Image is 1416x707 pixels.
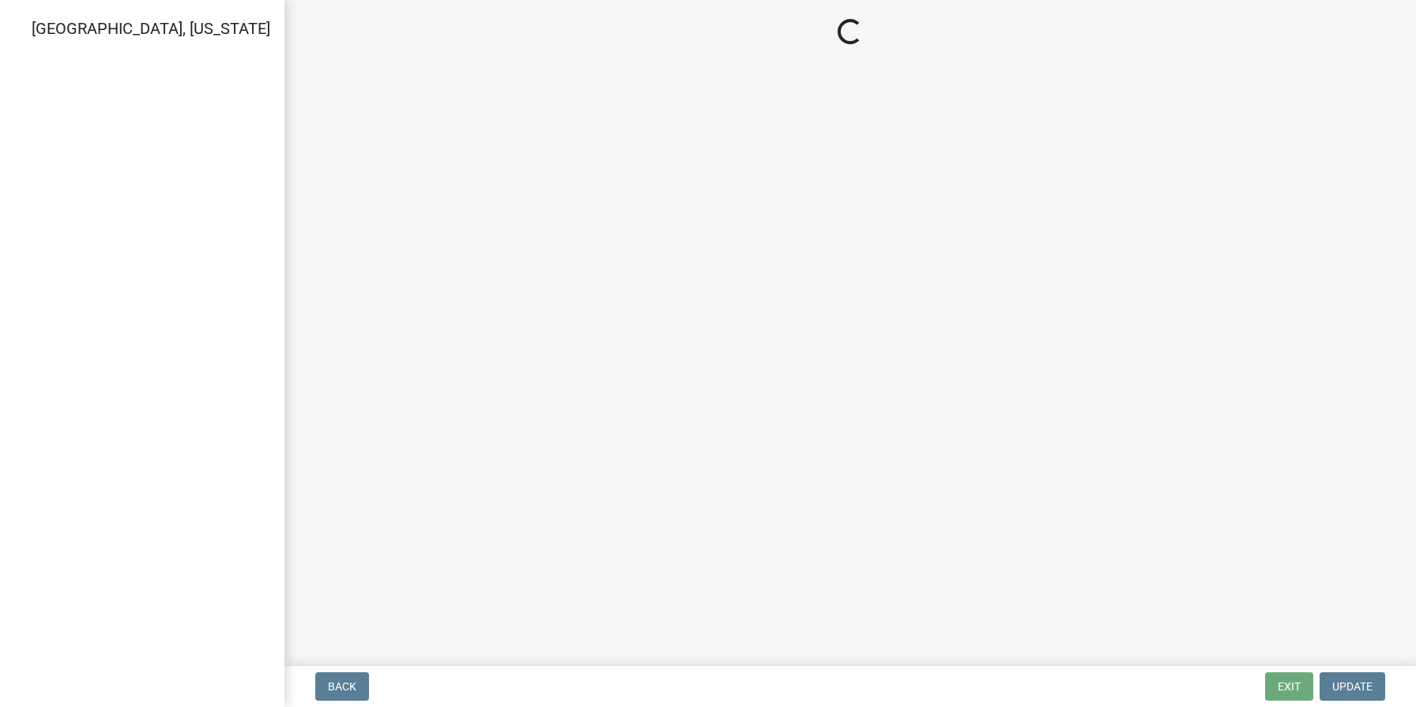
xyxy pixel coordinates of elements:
[1320,672,1385,701] button: Update
[1332,680,1373,693] span: Update
[328,680,356,693] span: Back
[1265,672,1313,701] button: Exit
[315,672,369,701] button: Back
[32,19,270,38] span: [GEOGRAPHIC_DATA], [US_STATE]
